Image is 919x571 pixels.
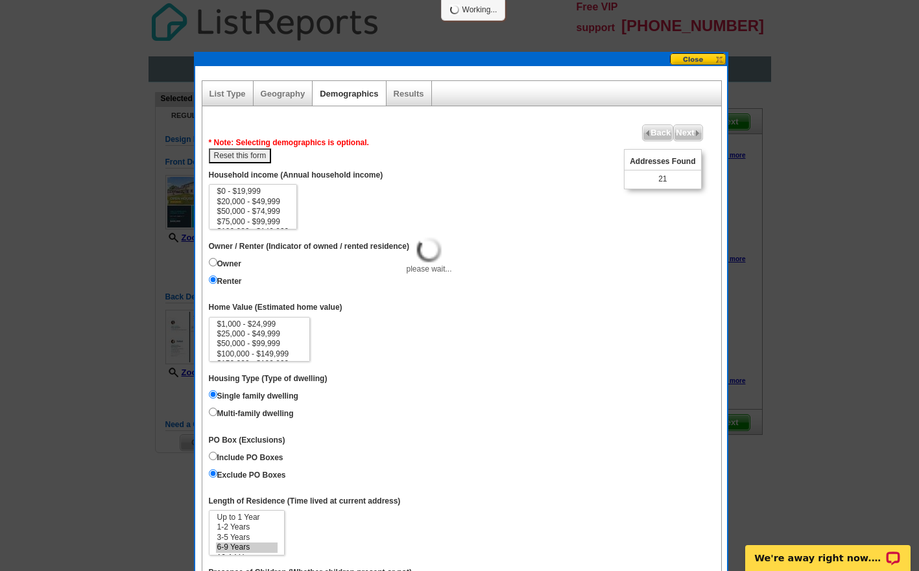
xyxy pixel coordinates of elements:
[216,533,278,542] option: 3-5 Years
[209,449,283,463] label: Include PO Boxes
[216,197,291,207] option: $20,000 - $49,999
[643,125,673,141] span: Back
[216,227,291,237] option: $100,000 - $149,999
[216,349,304,359] option: $100,000 - $149,999
[216,359,304,369] option: $150,000 - $199,999
[209,390,217,399] input: Single family dwelling
[209,275,217,284] input: Renter
[209,148,272,163] button: Reset this form
[209,138,369,147] span: * Note: Selecting demographics is optional.
[625,154,700,170] span: Addresses Found
[216,553,278,563] option: 10-14 Years
[695,130,700,136] img: button-next-arrow-gray.png
[209,273,242,287] label: Renter
[216,339,304,349] option: $50,000 - $99,999
[332,264,527,275] div: please wait...
[209,435,285,446] label: PO Box (Exclusions)
[658,174,667,185] span: 21
[209,496,401,507] label: Length of Residence (Time lived at current address)
[209,373,328,384] label: Housing Type (Type of dwelling)
[216,217,291,227] option: $75,000 - $99,999
[261,89,305,99] a: Geography
[216,329,304,339] option: $25,000 - $49,999
[216,513,278,522] option: Up to 1 Year
[645,130,650,136] img: button-prev-arrow-gray.png
[642,124,673,141] a: Back
[674,125,702,141] span: Next
[216,207,291,216] option: $50,000 - $74,999
[209,258,217,266] input: Owner
[216,542,278,552] option: 6-9 Years
[209,170,383,181] label: Household income (Annual household income)
[673,124,702,141] a: Next
[415,236,443,264] img: loading...
[209,452,217,460] input: Include PO Boxes
[216,522,278,532] option: 1-2 Years
[216,187,291,196] option: $0 - $19,999
[449,5,460,15] img: loading...
[209,255,241,270] label: Owner
[394,89,424,99] a: Results
[209,408,217,416] input: Multi-family dwelling
[216,320,304,329] option: $1,000 - $24,999
[209,405,294,419] label: Multi-family dwelling
[209,467,286,481] label: Exclude PO Boxes
[320,89,378,99] a: Demographics
[209,388,298,402] label: Single family dwelling
[737,530,919,571] iframe: LiveChat chat widget
[209,302,342,313] label: Home Value (Estimated home value)
[209,241,409,252] label: Owner / Renter (Indicator of owned / rented residence)
[209,469,217,478] input: Exclude PO Boxes
[209,89,246,99] a: List Type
